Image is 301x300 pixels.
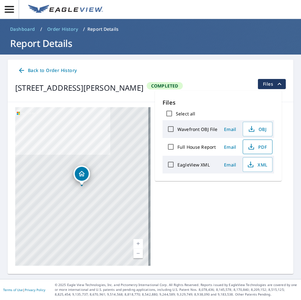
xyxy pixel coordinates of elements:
[18,67,77,75] span: Back to Order History
[177,126,217,132] label: Wavefront OBJ File
[3,288,23,292] a: Terms of Use
[83,25,85,33] li: /
[247,125,267,133] span: OBJ
[243,140,272,154] button: PDF
[28,5,103,14] img: EV Logo
[40,25,42,33] li: /
[263,80,283,88] span: Files
[147,83,182,89] span: Completed
[15,82,144,94] div: [STREET_ADDRESS][PERSON_NAME]
[10,26,35,32] span: Dashboard
[74,166,90,185] div: Dropped pin, building 1, Residential property, 165 UPLAND BLVD W BROOKS, AB T1R0R1
[243,157,272,172] button: XML
[24,1,107,18] a: EV Logo
[222,126,238,132] span: Email
[247,161,267,168] span: XML
[222,162,238,168] span: Email
[15,65,79,76] a: Back to Order History
[25,288,45,292] a: Privacy Policy
[87,26,118,32] p: Report Details
[133,249,143,258] a: Current Level 17, Zoom Out
[258,79,286,89] button: filesDropdownBtn-67076556
[220,124,240,134] button: Email
[8,24,293,34] nav: breadcrumb
[47,26,78,32] span: Order History
[8,37,293,50] h1: Report Details
[177,162,210,168] label: EagleView XML
[45,24,80,34] a: Order History
[55,283,298,297] p: © 2025 Eagle View Technologies, Inc. and Pictometry International Corp. All Rights Reserved. Repo...
[8,24,38,34] a: Dashboard
[176,111,195,117] label: Select all
[133,239,143,249] a: Current Level 17, Zoom In
[220,160,240,170] button: Email
[243,122,272,136] button: OBJ
[163,98,274,107] p: Files
[177,144,216,150] label: Full House Report
[220,142,240,152] button: Email
[222,144,238,150] span: Email
[247,143,267,151] span: PDF
[3,288,45,292] p: |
